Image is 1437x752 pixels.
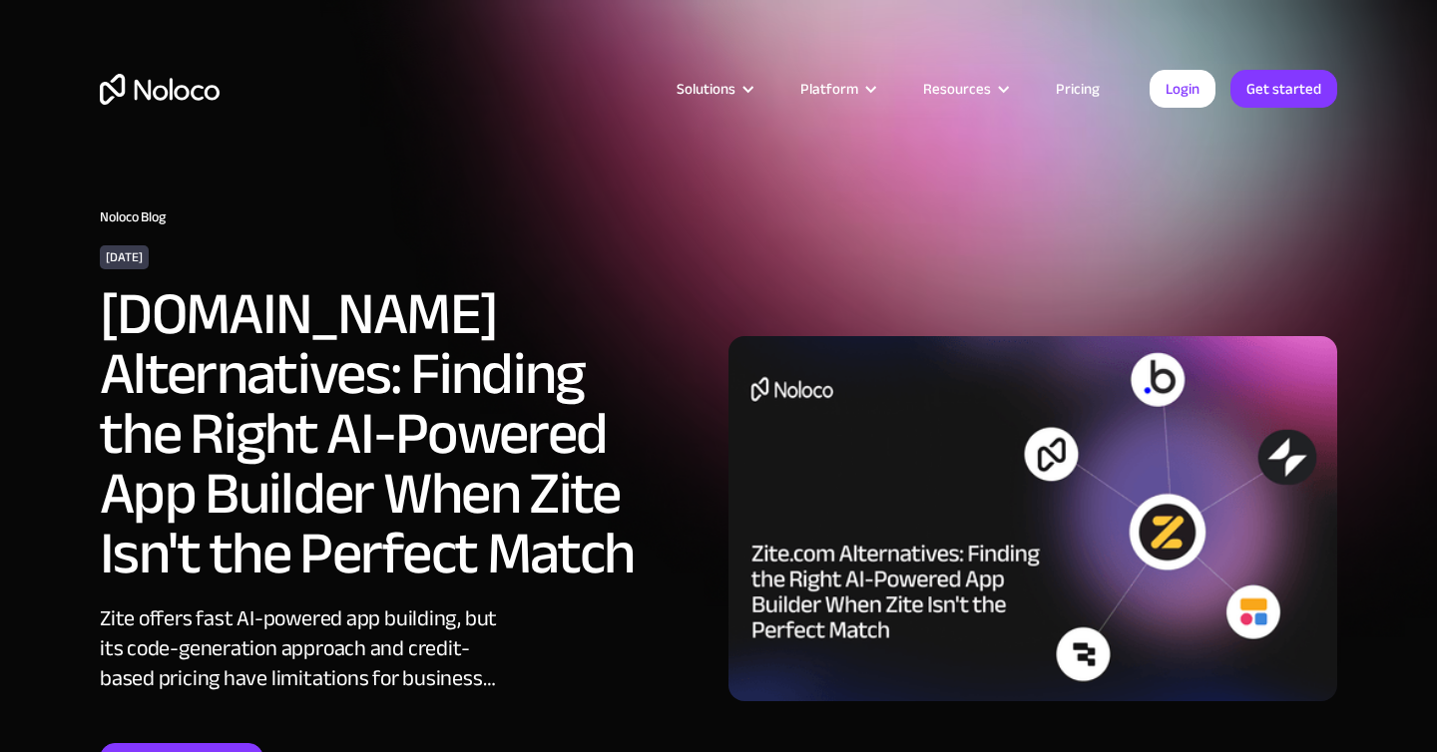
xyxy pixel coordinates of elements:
[775,76,898,102] div: Platform
[100,284,649,583] h2: [DOMAIN_NAME] Alternatives: Finding the Right AI-Powered App Builder When Zite Isn't the Perfect ...
[100,245,149,269] div: [DATE]
[1031,76,1125,102] a: Pricing
[100,603,509,693] div: Zite offers fast AI-powered app building, but its code-generation approach and credit-based prici...
[100,74,220,105] a: home
[898,76,1031,102] div: Resources
[100,209,1337,225] h1: Noloco Blog
[652,76,775,102] div: Solutions
[1150,70,1215,108] a: Login
[923,76,991,102] div: Resources
[800,76,858,102] div: Platform
[1230,70,1337,108] a: Get started
[677,76,735,102] div: Solutions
